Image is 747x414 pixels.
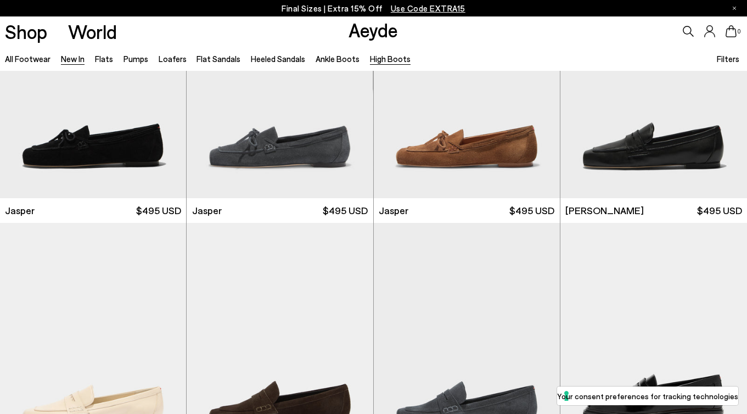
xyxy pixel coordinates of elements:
span: [PERSON_NAME] [565,204,644,217]
a: Flat Sandals [196,54,240,64]
a: High Boots [370,54,411,64]
a: Pumps [123,54,148,64]
a: Aeyde [349,18,398,41]
a: Jasper $495 USD [374,198,560,223]
label: Your consent preferences for tracking technologies [557,390,738,402]
button: Your consent preferences for tracking technologies [557,387,738,405]
span: $495 USD [697,204,742,217]
a: Flats [95,54,113,64]
a: Ankle Boots [316,54,360,64]
span: 0 [737,29,742,35]
span: $495 USD [136,204,181,217]
a: Shop [5,22,47,41]
a: New In [61,54,85,64]
a: Jasper $495 USD [187,198,373,223]
span: Jasper [379,204,408,217]
span: Filters [717,54,739,64]
a: World [68,22,117,41]
a: Loafers [159,54,187,64]
p: Final Sizes | Extra 15% Off [282,2,465,15]
span: Jasper [192,204,222,217]
a: All Footwear [5,54,50,64]
span: $495 USD [509,204,554,217]
span: $495 USD [323,204,368,217]
span: Jasper [5,204,35,217]
a: [PERSON_NAME] $495 USD [560,198,747,223]
a: Heeled Sandals [251,54,305,64]
a: 0 [726,25,737,37]
span: Navigate to /collections/ss25-final-sizes [391,3,465,13]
